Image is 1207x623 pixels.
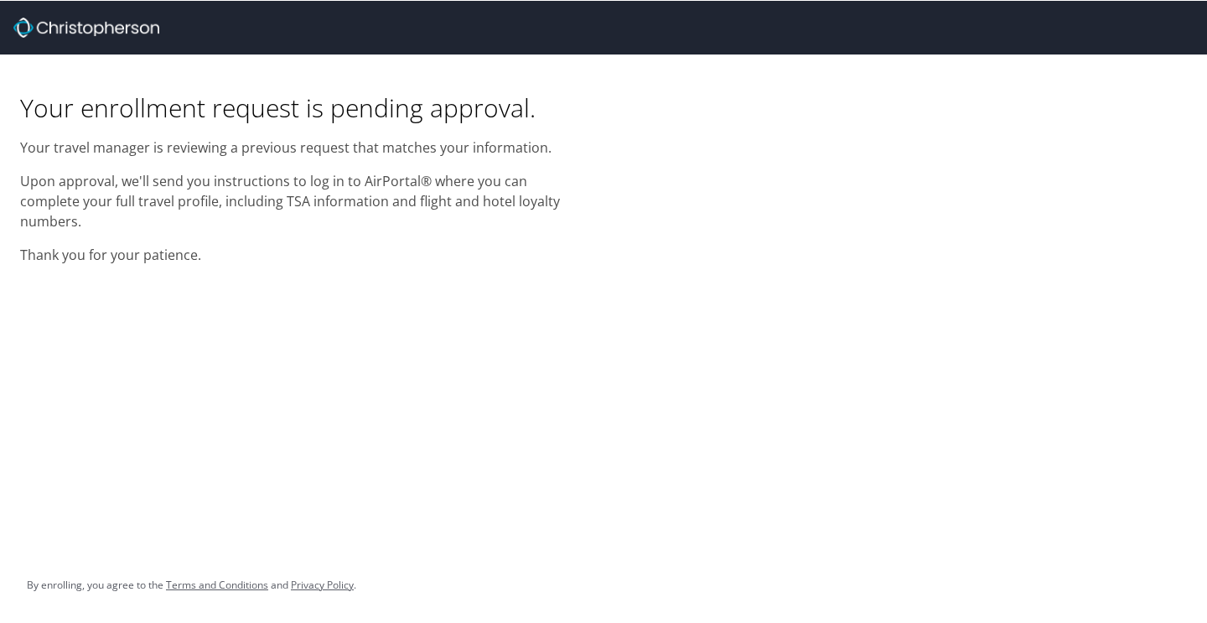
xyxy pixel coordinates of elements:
p: Upon approval, we'll send you instructions to log in to AirPortal® where you can complete your fu... [20,170,583,231]
a: Terms and Conditions [166,577,268,591]
p: Your travel manager is reviewing a previous request that matches your information. [20,137,583,157]
a: Privacy Policy [291,577,354,591]
p: Thank you for your patience. [20,244,583,264]
div: By enrolling, you agree to the and . [27,563,356,605]
img: cbt logo [13,17,159,37]
h1: Your enrollment request is pending approval. [20,91,583,123]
